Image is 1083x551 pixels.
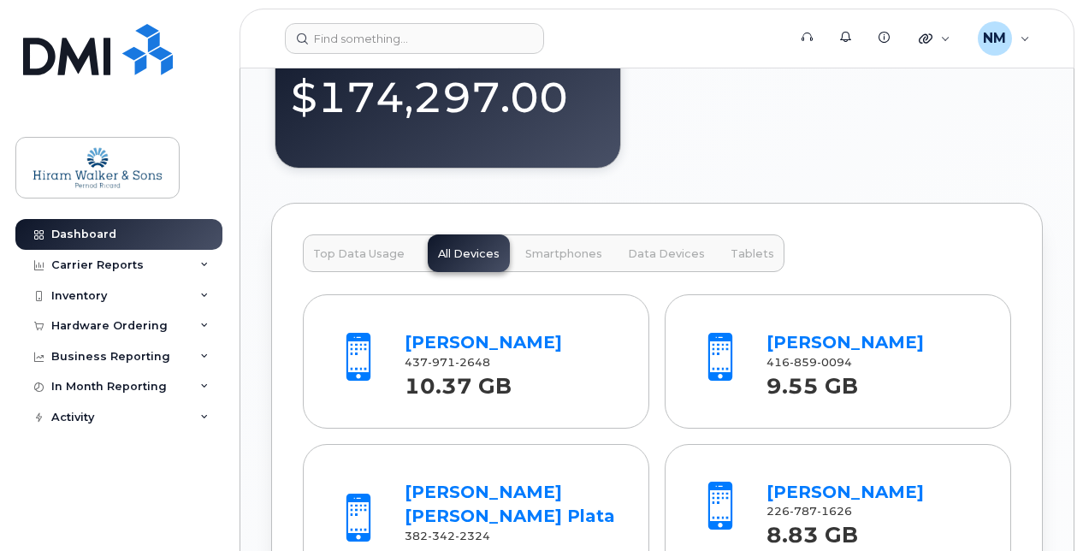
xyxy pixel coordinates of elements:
span: 342 [428,530,455,542]
span: Data Devices [628,247,705,261]
button: Data Devices [618,234,715,272]
span: 2648 [455,356,490,369]
span: Top Data Usage [313,247,405,261]
a: [PERSON_NAME] [PERSON_NAME] Plata [405,482,615,527]
a: [PERSON_NAME] [405,332,562,353]
input: Find something... [285,23,544,54]
span: Tablets [731,247,774,261]
span: 1626 [817,505,852,518]
span: 437 [405,356,490,369]
button: Tablets [720,234,784,272]
div: Noah Mavrantzas [966,21,1042,56]
span: 0094 [817,356,852,369]
strong: 8.83 GB [766,512,858,548]
a: [PERSON_NAME] [766,332,924,353]
strong: 9.55 GB [766,364,858,399]
button: Smartphones [515,234,613,272]
div: Quicklinks [907,21,962,56]
span: 787 [790,505,817,518]
div: $174,297.00 [291,52,605,127]
span: NM [983,28,1006,49]
strong: 10.37 GB [405,364,512,399]
span: 416 [766,356,852,369]
span: 382 [405,530,490,542]
span: 2324 [455,530,490,542]
a: [PERSON_NAME] [766,482,924,502]
span: 226 [766,505,852,518]
span: Smartphones [525,247,602,261]
button: Top Data Usage [303,234,415,272]
span: 971 [428,356,455,369]
span: 859 [790,356,817,369]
